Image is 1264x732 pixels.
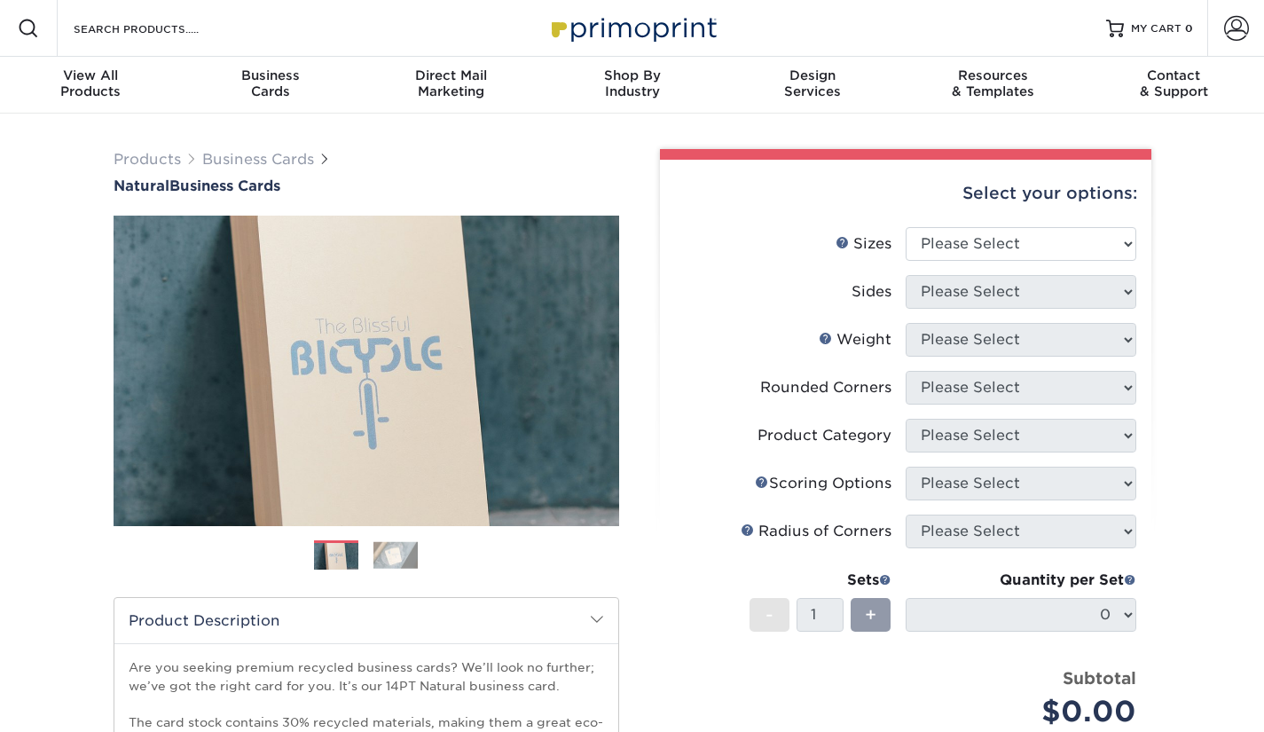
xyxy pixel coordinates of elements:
[758,425,891,446] div: Product Category
[181,67,362,99] div: Cards
[722,67,903,99] div: Services
[674,160,1137,227] div: Select your options:
[542,67,723,99] div: Industry
[903,67,1084,99] div: & Templates
[1083,67,1264,99] div: & Support
[114,118,619,624] img: Natural 01
[1185,22,1193,35] span: 0
[361,57,542,114] a: Direct MailMarketing
[741,521,891,542] div: Radius of Corners
[755,473,891,494] div: Scoring Options
[750,570,891,591] div: Sets
[722,57,903,114] a: DesignServices
[1083,67,1264,83] span: Contact
[544,9,721,47] img: Primoprint
[903,57,1084,114] a: Resources& Templates
[765,602,773,628] span: -
[373,541,418,569] img: Business Cards 02
[903,67,1084,83] span: Resources
[542,57,723,114] a: Shop ByIndustry
[852,281,891,303] div: Sides
[865,602,876,628] span: +
[181,67,362,83] span: Business
[906,570,1136,591] div: Quantity per Set
[1131,21,1182,36] span: MY CART
[1063,668,1136,688] strong: Subtotal
[722,67,903,83] span: Design
[114,177,169,194] span: Natural
[114,177,619,194] h1: Business Cards
[114,151,181,168] a: Products
[542,67,723,83] span: Shop By
[361,67,542,99] div: Marketing
[361,67,542,83] span: Direct Mail
[836,233,891,255] div: Sizes
[114,177,619,194] a: NaturalBusiness Cards
[760,377,891,398] div: Rounded Corners
[114,598,618,643] h2: Product Description
[72,18,245,39] input: SEARCH PRODUCTS.....
[314,534,358,579] img: Business Cards 01
[202,151,314,168] a: Business Cards
[181,57,362,114] a: BusinessCards
[1083,57,1264,114] a: Contact& Support
[819,329,891,350] div: Weight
